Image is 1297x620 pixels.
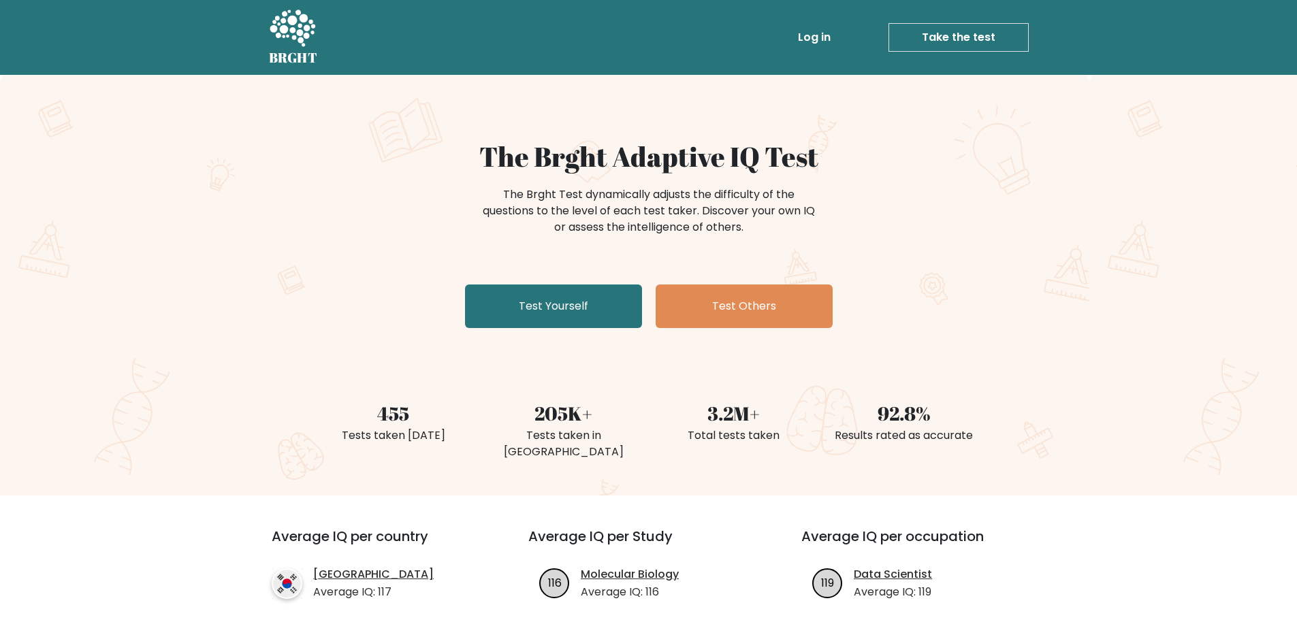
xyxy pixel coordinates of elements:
[801,528,1042,561] h3: Average IQ per occupation
[317,399,470,427] div: 455
[313,566,434,583] a: [GEOGRAPHIC_DATA]
[548,574,562,590] text: 116
[656,284,833,328] a: Test Others
[854,584,932,600] p: Average IQ: 119
[792,24,836,51] a: Log in
[313,584,434,600] p: Average IQ: 117
[821,574,834,590] text: 119
[269,5,318,69] a: BRGHT
[272,528,479,561] h3: Average IQ per country
[854,566,932,583] a: Data Scientist
[657,427,811,444] div: Total tests taken
[888,23,1029,52] a: Take the test
[528,528,769,561] h3: Average IQ per Study
[269,50,318,66] h5: BRGHT
[657,399,811,427] div: 3.2M+
[317,427,470,444] div: Tests taken [DATE]
[487,399,641,427] div: 205K+
[827,399,981,427] div: 92.8%
[487,427,641,460] div: Tests taken in [GEOGRAPHIC_DATA]
[465,284,642,328] a: Test Yourself
[581,584,679,600] p: Average IQ: 116
[479,186,819,235] div: The Brght Test dynamically adjusts the difficulty of the questions to the level of each test take...
[827,427,981,444] div: Results rated as accurate
[272,568,302,599] img: country
[581,566,679,583] a: Molecular Biology
[317,140,981,173] h1: The Brght Adaptive IQ Test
